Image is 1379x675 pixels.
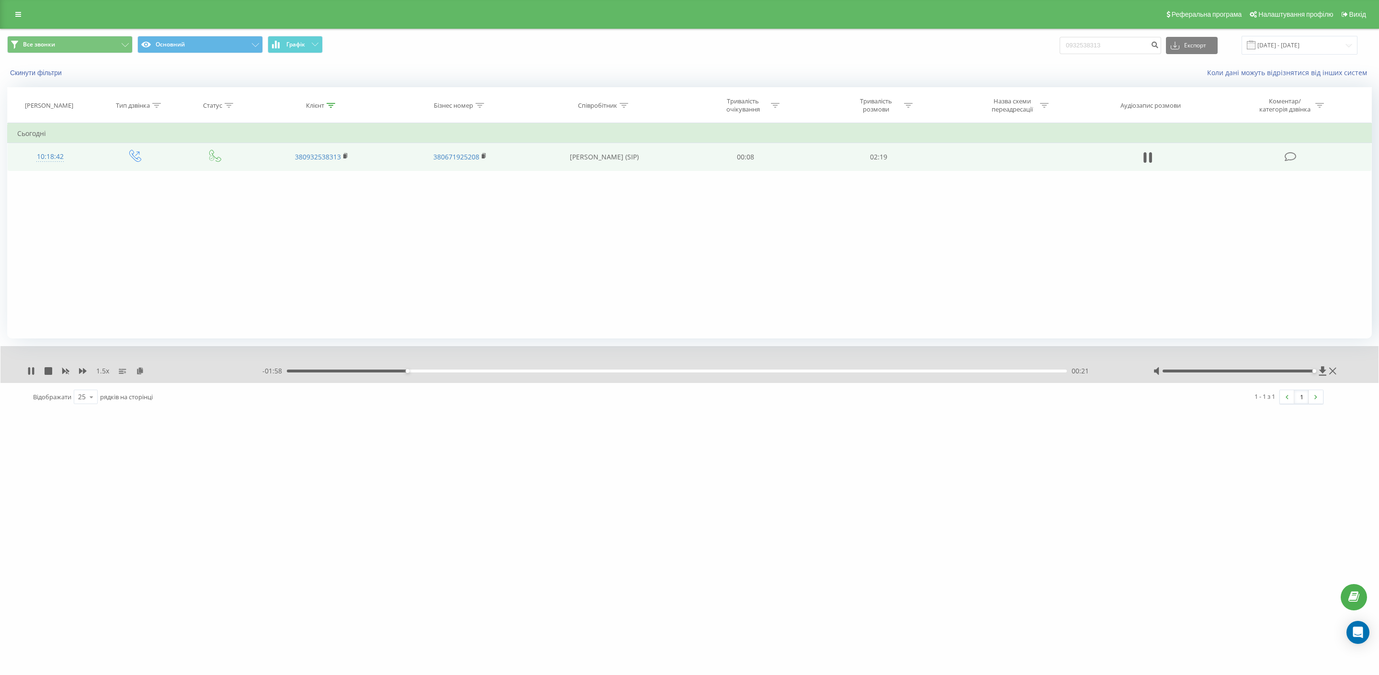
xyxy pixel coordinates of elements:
[1349,11,1366,18] span: Вихід
[7,68,67,77] button: Скинути фільтри
[1166,37,1218,54] button: Експорт
[33,393,71,401] span: Відображати
[1120,101,1181,110] div: Аудіозапис розмови
[678,143,812,171] td: 00:08
[1346,621,1369,644] div: Open Intercom Messenger
[306,101,324,110] div: Клієнт
[1255,392,1275,401] div: 1 - 1 з 1
[1172,11,1242,18] span: Реферальна програма
[286,41,305,48] span: Графік
[100,393,153,401] span: рядків на сторінці
[850,97,902,113] div: Тривалість розмови
[578,101,617,110] div: Співробітник
[203,101,222,110] div: Статус
[262,366,287,376] span: - 01:58
[96,366,109,376] span: 1.5 x
[406,369,409,373] div: Accessibility label
[1207,68,1372,77] a: Коли дані можуть відрізнятися вiд інших систем
[1312,369,1316,373] div: Accessibility label
[116,101,150,110] div: Тип дзвінка
[1060,37,1161,54] input: Пошук за номером
[434,101,473,110] div: Бізнес номер
[1258,11,1333,18] span: Налаштування профілю
[986,97,1038,113] div: Назва схеми переадресації
[717,97,769,113] div: Тривалість очікування
[1294,390,1309,404] a: 1
[295,152,341,161] a: 380932538313
[530,143,679,171] td: [PERSON_NAME] (SIP)
[8,124,1372,143] td: Сьогодні
[78,392,86,402] div: 25
[268,36,323,53] button: Графік
[433,152,479,161] a: 380671925208
[25,101,73,110] div: [PERSON_NAME]
[23,41,55,48] span: Все звонки
[1257,97,1313,113] div: Коментар/категорія дзвінка
[17,147,83,166] div: 10:18:42
[812,143,945,171] td: 02:19
[7,36,133,53] button: Все звонки
[137,36,263,53] button: Основний
[1072,366,1089,376] span: 00:21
